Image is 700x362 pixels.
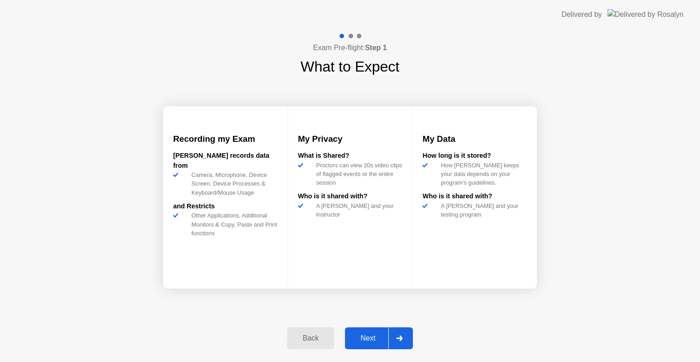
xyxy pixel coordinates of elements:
[298,151,402,161] div: What is Shared?
[188,171,278,197] div: Camera, Microphone, Device Screen, Device Processes & Keyboard/Mouse Usage
[437,161,527,187] div: How [PERSON_NAME] keeps your data depends on your program’s guidelines.
[348,334,388,342] div: Next
[188,211,278,238] div: Other Applications, Additional Monitors & Copy, Paste and Print functions
[345,327,413,349] button: Next
[437,202,527,219] div: A [PERSON_NAME] and your testing program
[313,202,402,219] div: A [PERSON_NAME] and your instructor
[313,161,402,187] div: Proctors can view 20s video clips of flagged events or the entire session
[173,151,278,171] div: [PERSON_NAME] records data from
[561,9,602,20] div: Delivered by
[298,191,402,202] div: Who is it shared with?
[313,42,387,53] h4: Exam Pre-flight:
[287,327,334,349] button: Back
[422,191,527,202] div: Who is it shared with?
[422,133,527,145] h3: My Data
[301,56,400,78] h1: What to Expect
[173,202,278,212] div: and Restricts
[365,44,387,52] b: Step 1
[290,334,331,342] div: Back
[422,151,527,161] div: How long is it stored?
[173,133,278,145] h3: Recording my Exam
[607,9,684,20] img: Delivered by Rosalyn
[298,133,402,145] h3: My Privacy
